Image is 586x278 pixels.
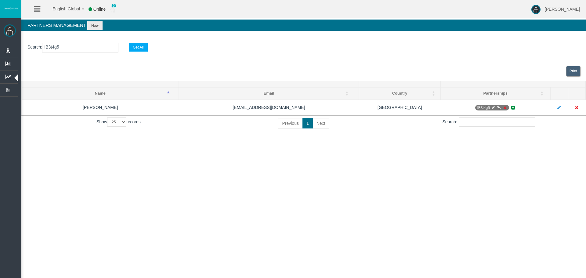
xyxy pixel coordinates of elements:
[443,117,535,127] label: Search:
[441,88,550,100] th: Partnerships: activate to sort column ascending
[459,117,535,127] input: Search:
[27,43,580,52] p: :
[566,66,581,77] a: View print view
[502,106,507,110] i: Deactivate Partnership
[570,69,577,73] span: Print
[497,106,501,110] i: Generate Direct Link
[475,105,509,110] span: IB
[491,106,495,110] i: Manage Partnership
[179,88,359,100] th: Email: activate to sort column ascending
[110,6,115,13] img: user_small.png
[27,23,86,28] span: Partners Management
[22,99,179,115] td: [PERSON_NAME]
[111,4,116,8] span: 0
[45,6,80,11] span: English Global
[27,44,41,51] label: Search
[22,88,179,100] th: Name: activate to sort column descending
[93,7,106,12] span: Online
[510,106,516,110] i: Add new Partnership
[278,118,302,128] a: Previous
[179,99,359,115] td: [EMAIL_ADDRESS][DOMAIN_NAME]
[107,117,126,127] select: Showrecords
[96,117,141,127] label: Show records
[313,118,329,128] a: Next
[3,7,18,9] img: logo.svg
[359,88,441,100] th: Country: activate to sort column ascending
[359,99,441,115] td: [GEOGRAPHIC_DATA]
[87,21,103,30] button: New
[302,118,313,128] a: 1
[129,43,147,52] button: Get All
[545,7,580,12] span: [PERSON_NAME]
[531,5,541,14] img: user-image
